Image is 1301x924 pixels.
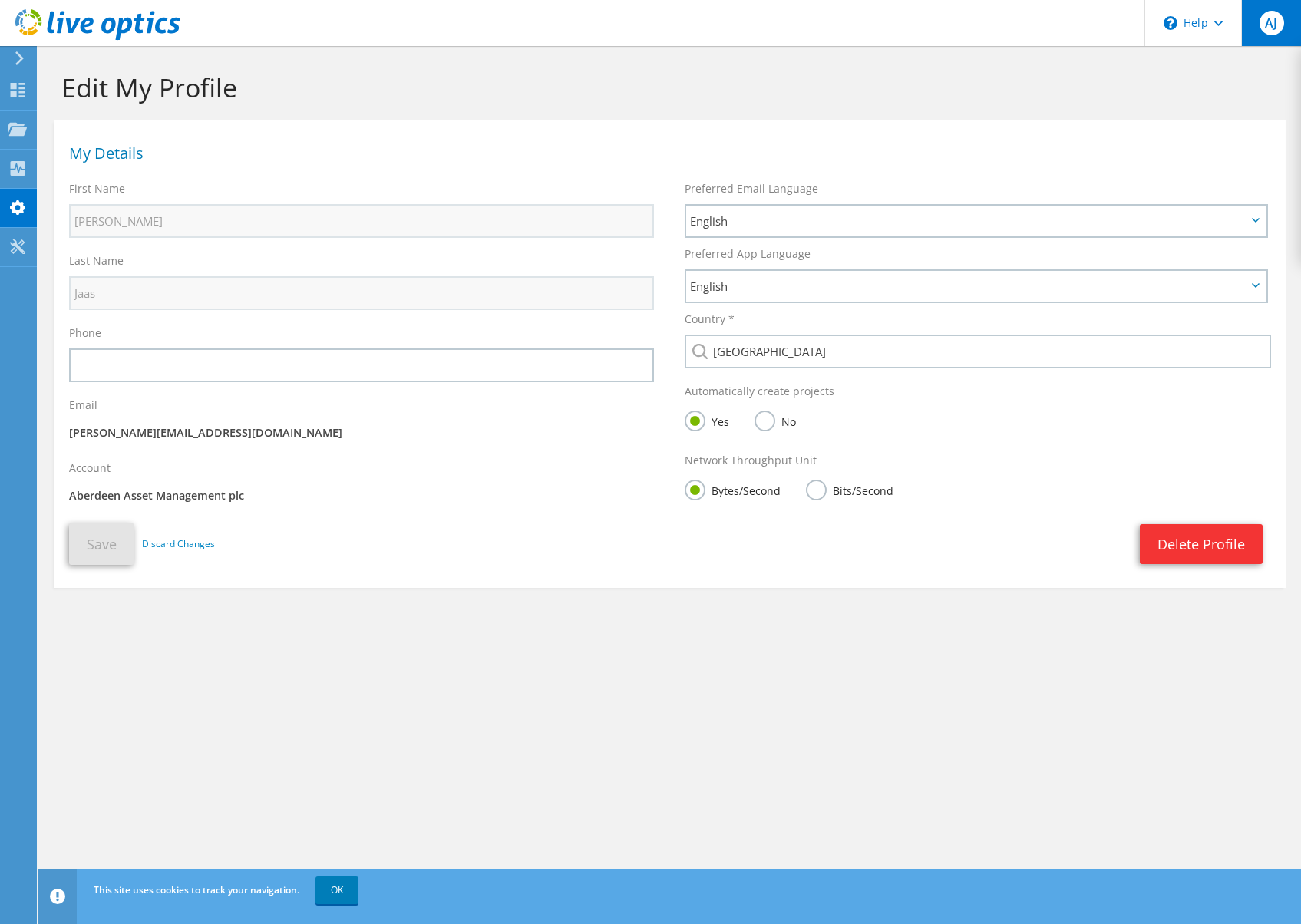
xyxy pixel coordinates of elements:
p: [PERSON_NAME][EMAIL_ADDRESS][DOMAIN_NAME] [69,424,654,441]
svg: \n [1164,16,1177,30]
a: Delete Profile [1140,524,1263,564]
span: AJ [1260,11,1284,35]
span: English [690,212,1247,230]
a: OK [315,876,358,904]
label: Network Throughput Unit [685,453,817,468]
span: This site uses cookies to track your navigation. [94,883,299,896]
label: Country * [685,312,735,327]
label: Phone [69,325,101,341]
label: Account [69,460,111,476]
label: First Name [69,181,125,196]
button: Save [69,523,134,565]
label: Bits/Second [806,480,893,499]
label: Bytes/Second [685,480,781,499]
label: No [755,411,796,430]
label: Preferred App Language [685,246,811,262]
label: Last Name [69,253,124,269]
label: Automatically create projects [685,384,834,399]
label: Yes [685,411,729,430]
h1: My Details [69,146,1263,161]
label: Email [69,398,97,413]
h1: Edit My Profile [61,71,1270,104]
span: English [690,277,1247,295]
label: Preferred Email Language [685,181,818,196]
p: Aberdeen Asset Management plc [69,487,654,504]
a: Discard Changes [142,536,215,553]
